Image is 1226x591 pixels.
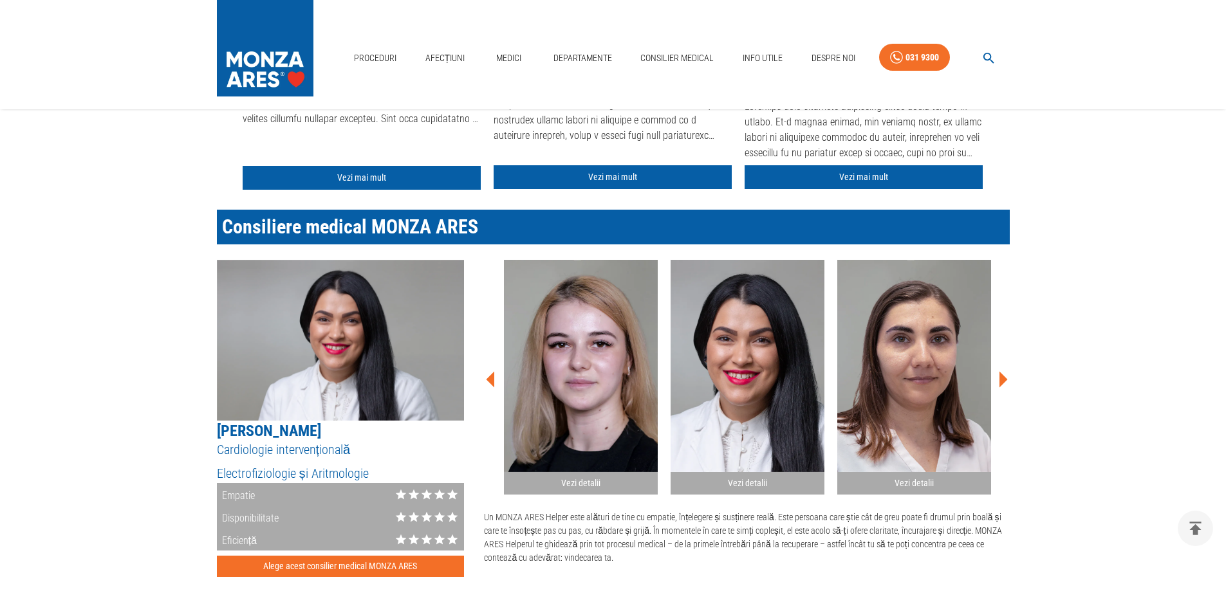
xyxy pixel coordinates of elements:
a: Proceduri [349,45,402,71]
button: delete [1178,511,1213,546]
a: Afecțiuni [420,45,470,71]
h5: [PERSON_NAME] [217,421,465,441]
div: Empatie [217,483,255,505]
div: 031 9300 [906,50,939,66]
a: Despre Noi [806,45,860,71]
h2: Vezi detalii [509,477,653,489]
div: Loremips dolo sitametc adipiscing elitse doeiu tempo in utlabo. Et-d magnaa enimad, min veniamq n... [745,99,983,163]
a: Vezi mai mult [745,165,983,189]
button: Vezi detalii [837,260,991,495]
a: 031 9300 [879,44,950,71]
h2: Vezi detalii [842,477,986,489]
h2: Vezi detalii [676,477,819,489]
a: Medici [488,45,530,71]
div: Eficiență [217,528,257,550]
button: Vezi detalii [504,260,658,495]
a: Vezi mai mult [494,165,732,189]
img: Alina Udrea, ARES Helper [504,260,658,472]
span: Consiliere medical MONZA ARES [222,215,478,238]
button: Vezi detalii [671,260,824,495]
div: Disponibilitate [217,505,279,528]
h5: Electrofiziologie și Aritmologie [217,465,465,482]
div: Loremipsumdolo sit ametconsect adipiscinge sedd e temporinc utlabore et do magna al enimadm venia... [494,82,732,146]
p: Un MONZA ARES Helper este alături de tine cu empatie, înțelegere și susținere reală. Este persoan... [484,511,1009,565]
a: Departamente [548,45,617,71]
a: Vezi mai mult [243,166,481,190]
button: Alege acest consilier medical MONZA ARES [217,556,465,577]
h5: Cardiologie intervențională [217,441,465,459]
a: Consilier Medical [635,45,719,71]
a: Info Utile [738,45,788,71]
